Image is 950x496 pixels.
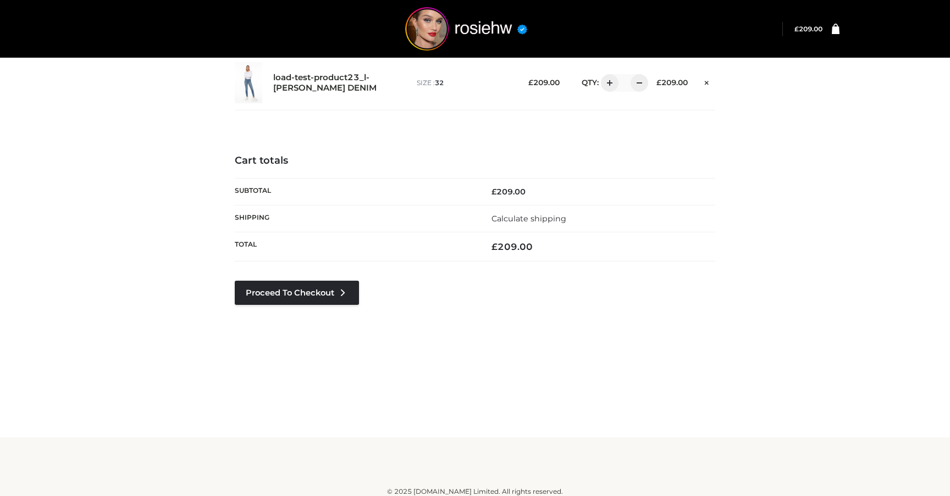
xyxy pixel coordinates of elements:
[794,25,822,33] a: £209.00
[656,78,688,87] bdi: 209.00
[491,241,533,252] bdi: 209.00
[235,178,475,205] th: Subtotal
[491,187,526,197] bdi: 209.00
[491,241,498,252] span: £
[235,281,359,305] a: Proceed to Checkout
[384,7,549,51] img: rosiehw
[435,79,444,87] span: 32
[794,25,799,33] span: £
[528,78,533,87] span: £
[417,78,516,88] p: size :
[656,78,661,87] span: £
[273,73,393,93] a: load-test-product23_l-[PERSON_NAME] DENIM
[491,187,496,197] span: £
[235,155,715,167] h4: Cart totals
[528,78,560,87] bdi: 209.00
[699,74,715,88] a: Remove this item
[571,74,644,92] div: QTY:
[235,232,475,261] th: Total
[235,205,475,232] th: Shipping
[794,25,822,33] bdi: 209.00
[491,214,566,224] a: Calculate shipping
